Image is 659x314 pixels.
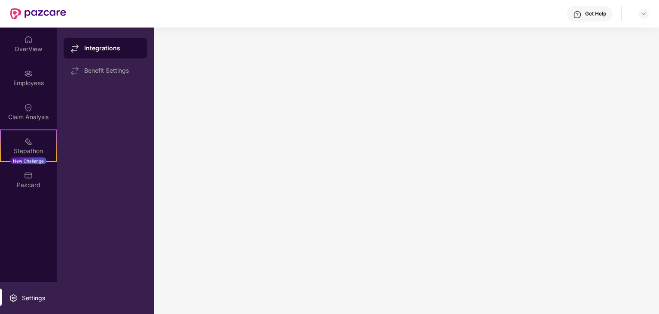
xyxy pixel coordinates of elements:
div: New Challenge [10,157,46,164]
img: svg+xml;base64,PHN2ZyB4bWxucz0iaHR0cDovL3d3dy53My5vcmcvMjAwMC9zdmciIHdpZHRoPSIxNy44MzIiIGhlaWdodD... [70,67,79,75]
img: svg+xml;base64,PHN2ZyBpZD0iRHJvcGRvd24tMzJ4MzIiIHhtbG5zPSJodHRwOi8vd3d3LnczLm9yZy8yMDAwL3N2ZyIgd2... [640,10,647,17]
img: svg+xml;base64,PHN2ZyB4bWxucz0iaHR0cDovL3d3dy53My5vcmcvMjAwMC9zdmciIHdpZHRoPSIyMSIgaGVpZ2h0PSIyMC... [24,137,33,146]
img: svg+xml;base64,PHN2ZyBpZD0iUGF6Y2FyZCIgeG1sbnM9Imh0dHA6Ly93d3cudzMub3JnLzIwMDAvc3ZnIiB3aWR0aD0iMj... [24,171,33,180]
img: svg+xml;base64,PHN2ZyBpZD0iSGVscC0zMngzMiIgeG1sbnM9Imh0dHA6Ly93d3cudzMub3JnLzIwMDAvc3ZnIiB3aWR0aD... [573,10,582,19]
img: svg+xml;base64,PHN2ZyBpZD0iQ2xhaW0iIHhtbG5zPSJodHRwOi8vd3d3LnczLm9yZy8yMDAwL3N2ZyIgd2lkdGg9IjIwIi... [24,103,33,112]
img: svg+xml;base64,PHN2ZyBpZD0iU2V0dGluZy0yMHgyMCIgeG1sbnM9Imh0dHA6Ly93d3cudzMub3JnLzIwMDAvc3ZnIiB3aW... [9,294,18,302]
div: Get Help [585,10,606,17]
img: svg+xml;base64,PHN2ZyBpZD0iSG9tZSIgeG1sbnM9Imh0dHA6Ly93d3cudzMub3JnLzIwMDAvc3ZnIiB3aWR0aD0iMjAiIG... [24,35,33,44]
div: Integrations [84,44,140,52]
img: svg+xml;base64,PHN2ZyBpZD0iRW1wbG95ZWVzIiB4bWxucz0iaHR0cDovL3d3dy53My5vcmcvMjAwMC9zdmciIHdpZHRoPS... [24,69,33,78]
div: Settings [19,294,48,302]
div: Stepathon [1,147,56,155]
img: New Pazcare Logo [10,8,66,19]
img: svg+xml;base64,PHN2ZyB4bWxucz0iaHR0cDovL3d3dy53My5vcmcvMjAwMC9zdmciIHdpZHRoPSIxNy44MzIiIGhlaWdodD... [70,44,79,53]
div: Benefit Settings [84,67,140,74]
